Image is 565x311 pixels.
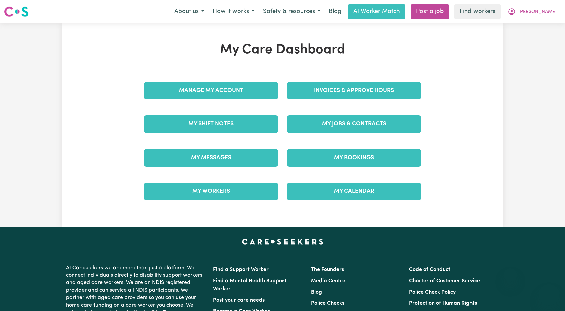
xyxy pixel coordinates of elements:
iframe: Close message [504,268,517,282]
a: The Founders [311,267,344,272]
a: Find a Support Worker [213,267,269,272]
a: Manage My Account [144,82,278,99]
button: My Account [503,5,561,19]
a: Blog [325,4,345,19]
img: Careseekers logo [4,6,29,18]
a: Code of Conduct [409,267,450,272]
a: Police Check Policy [409,290,456,295]
a: My Calendar [287,183,421,200]
a: My Bookings [287,149,421,167]
a: Careseekers logo [4,4,29,19]
a: My Shift Notes [144,115,278,133]
a: My Messages [144,149,278,167]
span: [PERSON_NAME] [518,8,557,16]
a: Protection of Human Rights [409,301,477,306]
a: Media Centre [311,278,345,284]
a: My Workers [144,183,278,200]
a: Find workers [454,4,501,19]
button: Safety & resources [259,5,325,19]
a: Police Checks [311,301,344,306]
a: Blog [311,290,322,295]
a: Careseekers home page [242,239,323,244]
a: My Jobs & Contracts [287,115,421,133]
a: AI Worker Match [348,4,405,19]
a: Post your care needs [213,298,265,303]
a: Post a job [411,4,449,19]
a: Invoices & Approve Hours [287,82,421,99]
a: Charter of Customer Service [409,278,480,284]
button: About us [170,5,208,19]
a: Find a Mental Health Support Worker [213,278,287,292]
button: How it works [208,5,259,19]
iframe: Button to launch messaging window [538,284,560,306]
h1: My Care Dashboard [140,42,425,58]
